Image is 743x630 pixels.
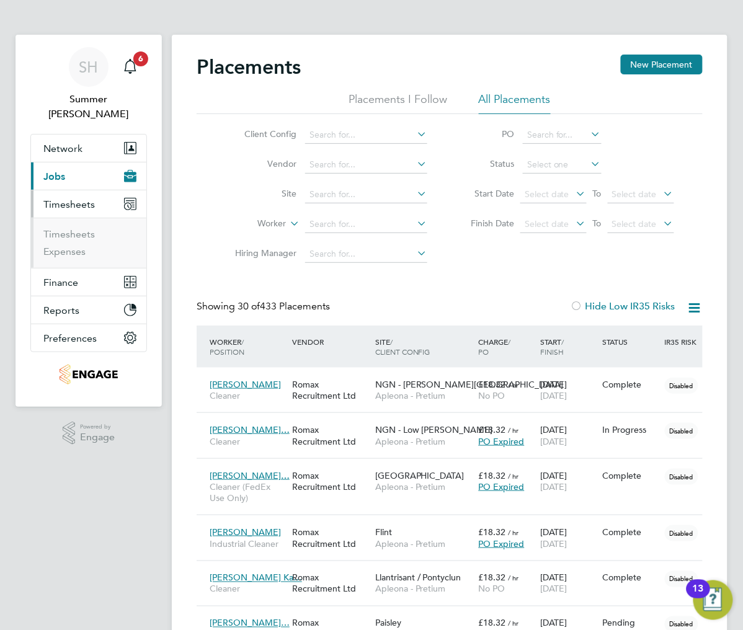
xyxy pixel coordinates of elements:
[603,526,659,538] div: Complete
[207,463,724,474] a: [PERSON_NAME]…Cleaner (FedEx Use Only)Romax Recruitment Ltd[GEOGRAPHIC_DATA]Apleona - Pretium£18....
[603,618,659,629] div: Pending
[305,126,427,144] input: Search for...
[289,464,371,499] div: Romax Recruitment Ltd
[31,162,146,190] button: Jobs
[541,337,564,357] span: / Finish
[479,92,551,114] li: All Placements
[197,300,332,313] div: Showing
[207,372,724,383] a: [PERSON_NAME]CleanerRomax Recruitment LtdNGN - [PERSON_NAME][GEOGRAPHIC_DATA]Apleona - Pretium£18...
[479,481,525,492] span: PO Expired
[509,528,519,537] span: / hr
[210,572,302,583] span: [PERSON_NAME] Ka…
[375,424,493,435] span: NGN - Low [PERSON_NAME]
[509,574,519,583] span: / hr
[375,337,430,357] span: / Client Config
[525,218,569,229] span: Select date
[210,583,286,595] span: Cleaner
[118,47,143,87] a: 6
[538,464,600,499] div: [DATE]
[31,324,146,352] button: Preferences
[225,188,296,199] label: Site
[289,418,371,453] div: Romax Recruitment Ltd
[31,190,146,218] button: Timesheets
[207,566,724,576] a: [PERSON_NAME] Ka…CleanerRomax Recruitment LtdLlantrisant / PontyclunApleona - Pretium£18.32 / hrN...
[538,373,600,407] div: [DATE]
[458,188,514,199] label: Start Date
[207,331,289,363] div: Worker
[225,158,296,169] label: Vendor
[523,126,602,144] input: Search for...
[479,526,506,538] span: £18.32
[621,55,703,74] button: New Placement
[665,525,698,541] span: Disabled
[375,583,473,595] span: Apleona - Pretium
[538,331,600,363] div: Start
[63,422,115,445] a: Powered byEngage
[541,583,567,595] span: [DATE]
[210,337,244,357] span: / Position
[509,425,519,435] span: / hr
[43,171,65,182] span: Jobs
[665,469,698,485] span: Disabled
[31,218,146,268] div: Timesheets
[375,618,401,629] span: Paisley
[612,189,657,200] span: Select date
[133,51,148,66] span: 6
[289,520,371,555] div: Romax Recruitment Ltd
[197,55,301,79] h2: Placements
[479,618,506,629] span: £18.32
[458,128,514,140] label: PO
[479,470,506,481] span: £18.32
[603,379,659,390] div: Complete
[479,379,506,390] span: £18.32
[479,572,506,583] span: £18.32
[375,390,473,401] span: Apleona - Pretium
[603,470,659,481] div: Complete
[375,379,564,390] span: NGN - [PERSON_NAME][GEOGRAPHIC_DATA]
[225,128,296,140] label: Client Config
[43,228,95,240] a: Timesheets
[305,186,427,203] input: Search for...
[210,618,290,629] span: [PERSON_NAME]…
[375,538,473,549] span: Apleona - Pretium
[79,59,99,75] span: SH
[289,373,371,407] div: Romax Recruitment Ltd
[210,470,290,481] span: [PERSON_NAME]…
[289,566,371,601] div: Romax Recruitment Ltd
[538,418,600,453] div: [DATE]
[665,571,698,587] span: Disabled
[662,331,703,353] div: IR35 Risk
[210,424,290,435] span: [PERSON_NAME]…
[538,520,600,555] div: [DATE]
[210,481,286,504] span: Cleaner (FedEx Use Only)
[305,216,427,233] input: Search for...
[509,471,519,481] span: / hr
[479,424,506,435] span: £18.32
[665,378,698,394] span: Disabled
[210,390,286,401] span: Cleaner
[30,365,147,384] a: Go to home page
[305,246,427,263] input: Search for...
[479,390,505,401] span: No PO
[479,337,511,357] span: / PO
[458,158,514,169] label: Status
[541,390,567,401] span: [DATE]
[589,215,605,231] span: To
[215,218,286,230] label: Worker
[600,331,662,353] div: Status
[43,143,82,154] span: Network
[665,423,698,439] span: Disabled
[509,619,519,628] span: / hr
[509,380,519,389] span: / hr
[80,432,115,443] span: Engage
[289,331,371,353] div: Vendor
[479,538,525,549] span: PO Expired
[207,417,724,428] a: [PERSON_NAME]…CleanerRomax Recruitment LtdNGN - Low [PERSON_NAME]Apleona - Pretium£18.32 / hrPO E...
[305,156,427,174] input: Search for...
[43,332,97,344] span: Preferences
[603,424,659,435] div: In Progress
[479,436,525,447] span: PO Expired
[31,268,146,296] button: Finance
[693,589,704,605] div: 13
[375,572,461,583] span: Llantrisant / Pontyclun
